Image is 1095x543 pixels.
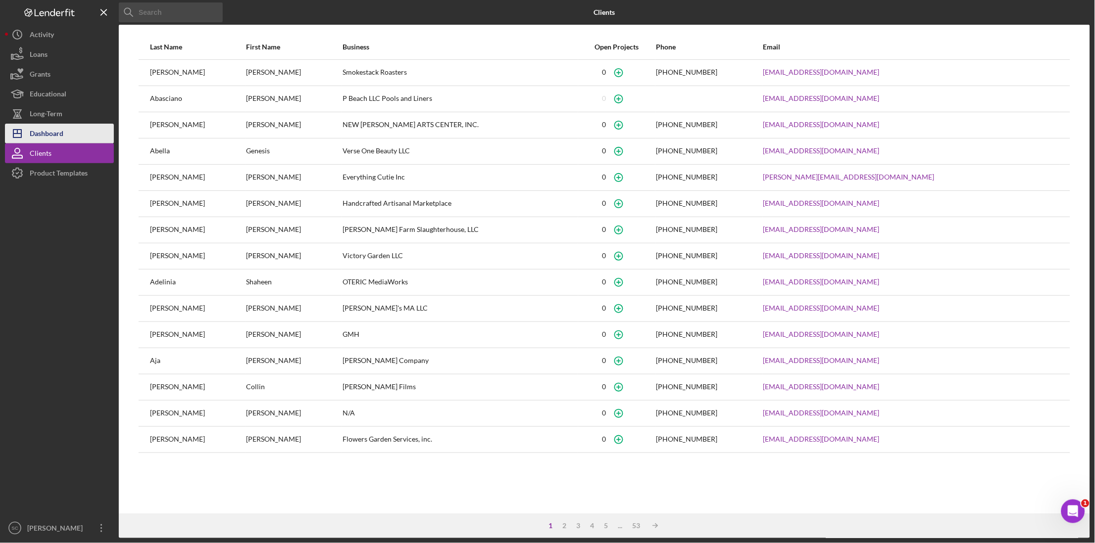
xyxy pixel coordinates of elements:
a: [EMAIL_ADDRESS][DOMAIN_NAME] [763,68,880,76]
div: Phone [656,43,762,51]
div: [PERSON_NAME]'s MA LLC [343,296,578,321]
a: Grants [5,64,114,84]
div: Flowers Garden Services, inc. [343,427,578,452]
a: [EMAIL_ADDRESS][DOMAIN_NAME] [763,278,880,286]
div: [PHONE_NUMBER] [656,199,717,207]
div: Shaheen [246,270,341,295]
div: [PERSON_NAME] [150,322,245,347]
div: [PHONE_NUMBER] [656,330,717,338]
a: Product Templates [5,163,114,183]
div: [PERSON_NAME] Farm Slaughterhouse, LLC [343,218,578,242]
div: Business [343,43,578,51]
a: [EMAIL_ADDRESS][DOMAIN_NAME] [763,94,880,102]
div: 0 [602,68,606,76]
button: Dashboard [5,124,114,143]
a: Loans [5,45,114,64]
div: [PHONE_NUMBER] [656,435,717,443]
a: [EMAIL_ADDRESS][DOMAIN_NAME] [763,226,880,233]
a: [EMAIL_ADDRESS][DOMAIN_NAME] [763,304,880,312]
div: Collin [246,375,341,400]
button: SC[PERSON_NAME] [5,518,114,538]
div: 0 [602,173,606,181]
a: [EMAIL_ADDRESS][DOMAIN_NAME] [763,357,880,364]
div: 0 [602,409,606,417]
span: 1 [1082,499,1090,507]
div: [PHONE_NUMBER] [656,357,717,364]
a: [EMAIL_ADDRESS][DOMAIN_NAME] [763,409,880,417]
div: [PERSON_NAME] [150,401,245,426]
div: [PHONE_NUMBER] [656,173,717,181]
input: Search [119,2,223,22]
div: [PERSON_NAME] Films [343,375,578,400]
div: Verse One Beauty LLC [343,139,578,164]
div: [PERSON_NAME] [150,113,245,137]
div: N/A [343,401,578,426]
div: [PERSON_NAME] [150,375,245,400]
div: 0 [602,357,606,364]
div: 0 [602,147,606,155]
div: ... [613,522,628,530]
div: 3 [572,522,586,530]
div: Handcrafted Artisanal Marketplace [343,191,578,216]
div: [PERSON_NAME] [246,165,341,190]
div: [PERSON_NAME] [150,191,245,216]
a: [EMAIL_ADDRESS][DOMAIN_NAME] [763,147,880,155]
div: Loans [30,45,48,67]
a: [EMAIL_ADDRESS][DOMAIN_NAME] [763,383,880,391]
div: Abella [150,139,245,164]
div: 0 [602,278,606,286]
div: Open Projects [579,43,655,51]
div: 0 [602,121,606,129]
div: [PERSON_NAME] [246,113,341,137]
div: [PHONE_NUMBER] [656,121,717,129]
div: 0 [602,199,606,207]
div: 1 [544,522,558,530]
a: Clients [5,143,114,163]
div: [PHONE_NUMBER] [656,68,717,76]
div: Product Templates [30,163,88,185]
div: Smokestack Roasters [343,60,578,85]
div: [PERSON_NAME] [246,427,341,452]
div: Educational [30,84,66,106]
div: [PERSON_NAME] [246,296,341,321]
a: [EMAIL_ADDRESS][DOMAIN_NAME] [763,121,880,129]
div: Victory Garden LLC [343,244,578,269]
iframe: Intercom live chat [1061,499,1085,523]
div: Grants [30,64,50,87]
div: [PERSON_NAME] [246,349,341,373]
div: [PERSON_NAME] [246,244,341,269]
div: 0 [602,252,606,260]
div: [PHONE_NUMBER] [656,409,717,417]
div: [PHONE_NUMBER] [656,226,717,233]
div: 0 [602,304,606,312]
div: [PHONE_NUMBER] [656,278,717,286]
div: 5 [599,522,613,530]
div: [PERSON_NAME] [25,518,89,541]
div: OTERIC MediaWorks [343,270,578,295]
a: [EMAIL_ADDRESS][DOMAIN_NAME] [763,199,880,207]
div: 4 [586,522,599,530]
div: Dashboard [30,124,63,146]
div: [PERSON_NAME] [246,322,341,347]
a: [EMAIL_ADDRESS][DOMAIN_NAME] [763,435,880,443]
div: [PHONE_NUMBER] [656,147,717,155]
b: Clients [594,8,615,16]
div: [PHONE_NUMBER] [656,383,717,391]
div: Adelinia [150,270,245,295]
a: [EMAIL_ADDRESS][DOMAIN_NAME] [763,252,880,260]
div: [PERSON_NAME] [150,244,245,269]
div: First Name [246,43,341,51]
div: 0 [602,435,606,443]
div: Genesis [246,139,341,164]
div: 0 [602,226,606,233]
button: Educational [5,84,114,104]
button: Long-Term [5,104,114,124]
a: [PERSON_NAME][EMAIL_ADDRESS][DOMAIN_NAME] [763,173,935,181]
div: Last Name [150,43,245,51]
div: [PERSON_NAME] Company [343,349,578,373]
div: 0 [602,383,606,391]
div: [PERSON_NAME] [150,427,245,452]
div: Long-Term [30,104,62,126]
